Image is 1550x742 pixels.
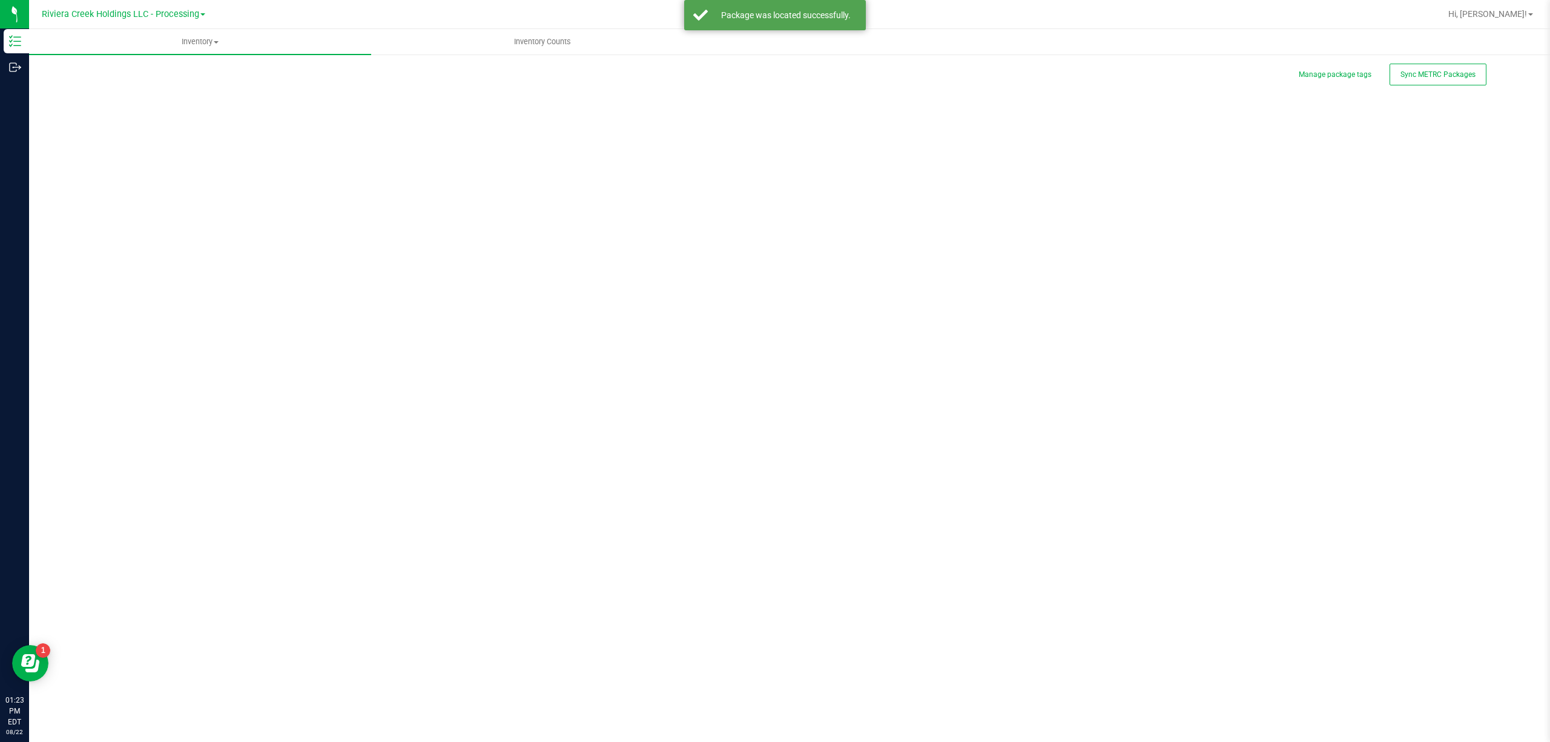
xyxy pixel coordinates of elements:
p: 01:23 PM EDT [5,695,24,727]
span: Riviera Creek Holdings LLC - Processing [42,9,199,19]
span: Hi, [PERSON_NAME]! [1448,9,1527,19]
button: Sync METRC Packages [1390,64,1486,85]
span: Inventory Counts [498,36,587,47]
inline-svg: Inventory [9,35,21,47]
p: 08/22 [5,727,24,737]
inline-svg: Outbound [9,61,21,73]
iframe: Resource center [12,645,48,681]
button: Manage package tags [1299,70,1371,80]
span: Inventory [29,36,371,47]
div: Package was located successfully. [714,9,857,21]
span: Sync METRC Packages [1400,70,1476,79]
iframe: Resource center unread badge [36,643,50,658]
a: Inventory [29,29,371,55]
a: Inventory Counts [371,29,713,55]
